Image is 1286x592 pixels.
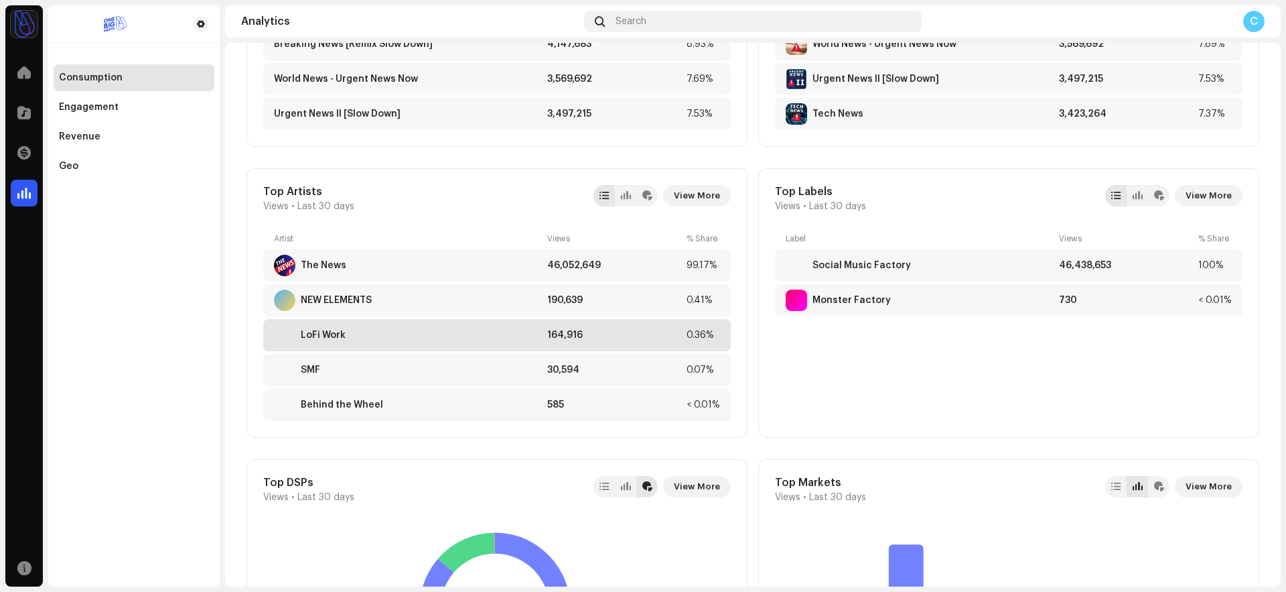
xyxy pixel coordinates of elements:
[547,74,681,84] div: 3,569,692
[274,324,295,346] img: 25F52358-F6B5-4EEE-9A8F-957873EB6A95
[1059,74,1193,84] div: 3,497,215
[263,476,354,489] div: Top DSPs
[687,260,720,271] div: 99.17%
[1059,260,1193,271] div: 46,438,653
[1186,473,1232,500] span: View More
[59,161,78,172] div: Geo
[59,131,100,142] div: Revenue
[1059,233,1193,244] div: Views
[297,492,354,503] span: Last 30 days
[291,492,295,503] span: •
[803,492,806,503] span: •
[1186,182,1232,209] span: View More
[274,394,295,416] img: 93D92B81-6D27-4FF9-BE02-DBB2A68DA6F1
[547,233,681,244] div: Views
[812,295,891,306] div: Monster Factory
[687,365,720,375] div: 0.07%
[301,295,372,306] div: NEW ELEMENTS
[274,74,418,84] div: World News - Urgent News Now
[1198,39,1232,50] div: 7.69%
[775,492,800,503] span: Views
[809,492,866,503] span: Last 30 days
[274,109,401,119] div: Urgent News II [Slow Down]
[241,16,579,27] div: Analytics
[1175,185,1242,206] button: View More
[1198,295,1232,306] div: < 0.01%
[687,233,720,244] div: % Share
[786,103,807,125] img: 07363414-F466-4D74-A68D-DB696B60FE1E
[547,295,681,306] div: 190,639
[54,64,214,91] re-m-nav-item: Consumption
[687,330,720,341] div: 0.36%
[775,476,866,489] div: Top Markets
[291,201,295,212] span: •
[54,94,214,121] re-m-nav-item: Engagement
[547,260,681,271] div: 46,052,649
[786,68,807,90] img: 3CB75F10-AC62-4D4D-83A4-91CCC2B72B3C
[274,233,542,244] div: Artist
[274,255,295,276] img: 6A781FB5-DD37-4FA0-8562-761B8C02CEE0
[54,123,214,150] re-m-nav-item: Revenue
[812,260,911,271] div: Social Music Factory
[812,39,956,50] div: World News - Urgent News Now
[1059,295,1193,306] div: 730
[547,400,681,410] div: 585
[616,16,646,27] span: Search
[274,39,433,50] div: Breaking News [Remix Slow Down]
[54,153,214,180] re-m-nav-item: Geo
[1198,260,1232,271] div: 100%
[663,185,731,206] button: View More
[786,34,807,55] img: 8FB92BA4-DAC7-41AA-94A5-EBE019737858
[674,473,720,500] span: View More
[775,201,800,212] span: Views
[263,201,289,212] span: Views
[812,109,863,119] div: Tech News
[301,330,346,341] div: LoFi Work
[263,492,289,503] span: Views
[547,109,681,119] div: 3,497,215
[1175,476,1242,497] button: View More
[786,255,807,276] img: 49D4F78D-D0FE-4112-AA08-665A77F5ABAA
[11,11,38,38] img: e5bc8556-b407-468f-b79f-f97bf8540664
[297,201,354,212] span: Last 30 days
[812,74,939,84] div: Urgent News II [Slow Down]
[301,400,383,410] div: Behind the Wheel
[301,365,320,375] div: SMF
[775,185,866,198] div: Top Labels
[674,182,720,209] span: View More
[687,74,720,84] div: 7.69%
[59,16,171,32] img: 6d09b4a0-1ddf-486b-aa8f-9c4fc35cc95c
[687,39,720,50] div: 8.93%
[803,201,806,212] span: •
[59,72,123,83] div: Consumption
[1198,74,1232,84] div: 7.53%
[809,201,866,212] span: Last 30 days
[687,295,720,306] div: 0.41%
[547,39,681,50] div: 4,147,683
[547,365,681,375] div: 30,594
[547,330,681,341] div: 164,916
[274,359,295,381] img: EC75764A-ABCD-4C11-86DA-948B934DA9CC
[786,233,1054,244] div: Label
[263,185,354,198] div: Top Artists
[1059,109,1193,119] div: 3,423,264
[663,476,731,497] button: View More
[687,400,720,410] div: < 0.01%
[1059,39,1193,50] div: 3,569,692
[687,109,720,119] div: 7.53%
[301,260,346,271] div: The News
[59,102,119,113] div: Engagement
[1243,11,1265,32] div: C
[1198,233,1232,244] div: % Share
[1198,109,1232,119] div: 7.37%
